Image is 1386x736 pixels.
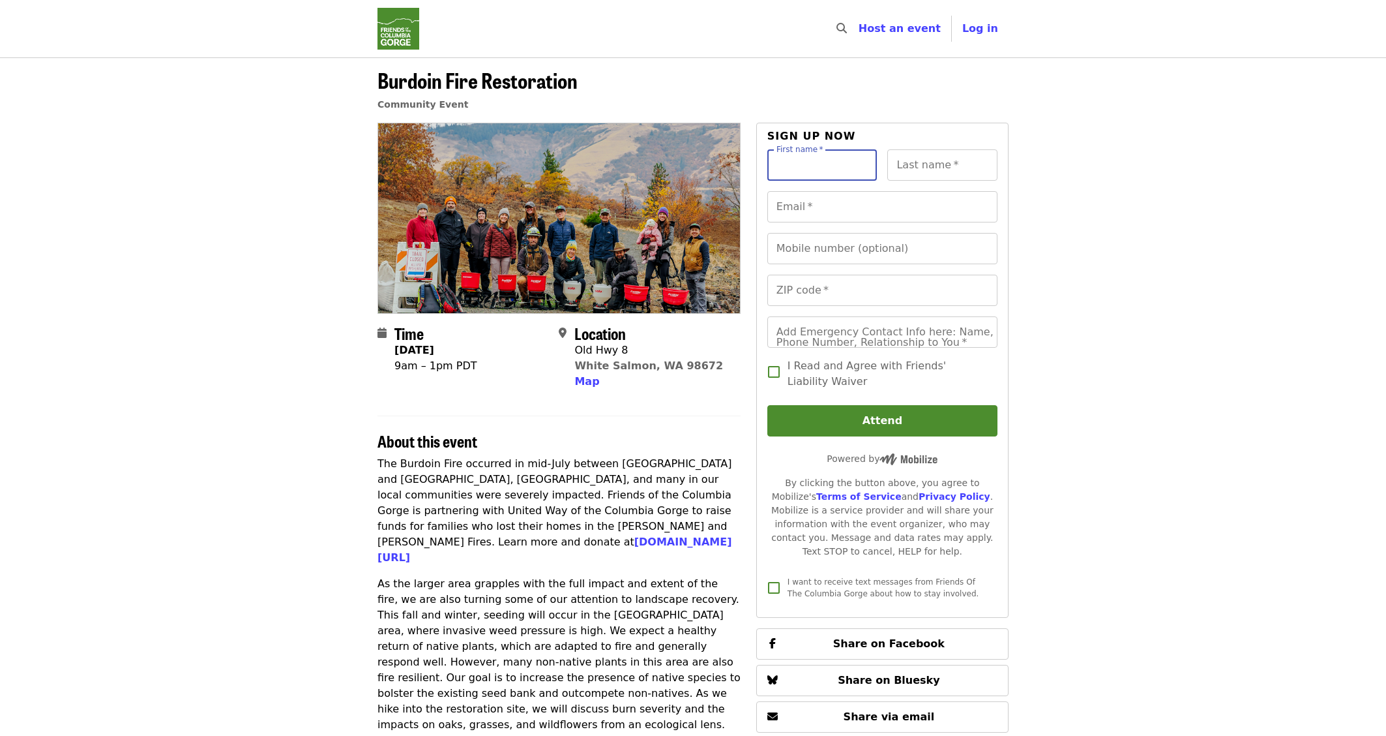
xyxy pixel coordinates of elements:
[756,701,1009,733] button: Share via email
[919,491,990,502] a: Privacy Policy
[377,576,741,733] p: As the larger area grapples with the full impact and extent of the fire, we are also turning some...
[574,375,599,388] span: Map
[767,233,997,264] input: Mobile number (optional)
[394,358,477,374] div: 9am – 1pm PDT
[767,130,856,142] span: Sign up now
[859,22,941,35] a: Host an event
[574,322,626,345] span: Location
[756,665,1009,696] button: Share on Bluesky
[394,344,434,356] strong: [DATE]
[377,99,468,110] a: Community Event
[767,191,997,222] input: Email
[816,491,902,502] a: Terms of Service
[776,146,823,153] label: First name
[767,476,997,559] div: By clicking the button above, you agree to Mobilize's and . Mobilize is a service provider and wi...
[377,8,419,50] img: Friends Of The Columbia Gorge - Home
[574,374,599,390] button: Map
[767,316,997,348] input: Add Emergency Contact Info here: Name, Phone Number, Relationship to You
[962,22,998,35] span: Log in
[836,22,847,35] i: search icon
[855,13,865,44] input: Search
[767,149,877,181] input: First name
[887,149,997,181] input: Last name
[827,453,937,464] span: Powered by
[844,711,935,723] span: Share via email
[788,577,979,598] span: I want to receive text messages from Friends Of The Columbia Gorge about how to stay involved.
[377,429,477,452] span: About this event
[838,674,940,686] span: Share on Bluesky
[833,637,945,650] span: Share on Facebook
[879,453,937,465] img: Powered by Mobilize
[378,123,740,313] img: Burdoin Fire Restoration organized by Friends Of The Columbia Gorge
[574,343,723,358] div: Old Hwy 8
[767,405,997,437] button: Attend
[952,16,1009,42] button: Log in
[574,360,723,372] a: White Salmon, WA 98672
[756,628,1009,660] button: Share on Facebook
[767,275,997,306] input: ZIP code
[377,65,578,95] span: Burdoin Fire Restoration
[377,456,741,566] p: The Burdoin Fire occurred in mid-July between [GEOGRAPHIC_DATA] and [GEOGRAPHIC_DATA], [GEOGRAPHI...
[377,327,387,339] i: calendar icon
[394,322,424,345] span: Time
[788,358,987,390] span: I Read and Agree with Friends' Liability Waiver
[559,327,567,339] i: map-marker-alt icon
